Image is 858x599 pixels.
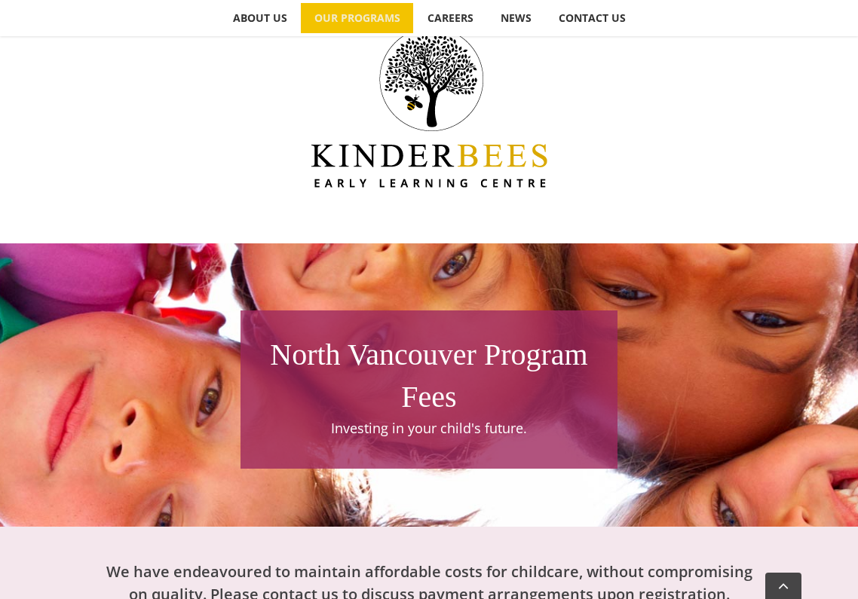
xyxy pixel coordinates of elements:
[314,13,400,23] span: OUR PROGRAMS
[545,3,639,33] a: CONTACT US
[311,27,547,188] img: Kinder Bees Logo
[301,3,413,33] a: OUR PROGRAMS
[487,3,544,33] a: NEWS
[414,3,486,33] a: CAREERS
[559,13,626,23] span: CONTACT US
[233,13,287,23] span: ABOUT US
[248,334,610,418] h1: North Vancouver Program Fees
[219,3,300,33] a: ABOUT US
[427,13,473,23] span: CAREERS
[248,418,610,439] p: Investing in your child's future.
[501,13,532,23] span: NEWS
